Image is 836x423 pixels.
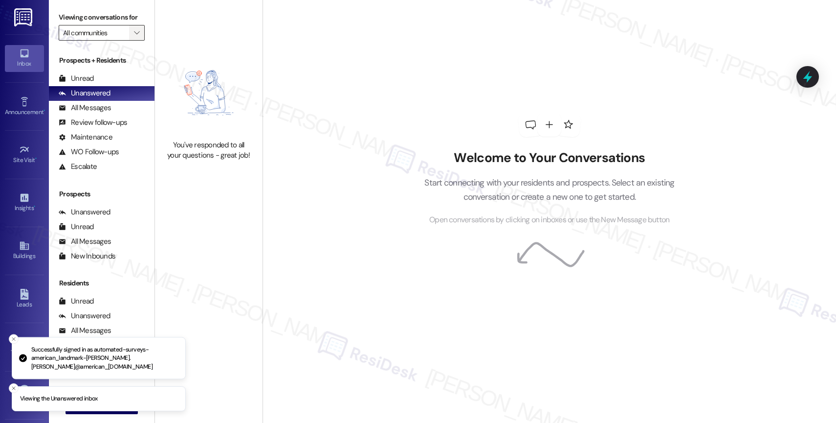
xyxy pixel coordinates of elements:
[20,395,98,403] p: Viewing the Unanswered inbox
[59,296,94,306] div: Unread
[134,29,139,37] i: 
[59,251,115,261] div: New Inbounds
[5,334,44,360] a: Templates •
[9,383,19,393] button: Close toast
[59,10,145,25] label: Viewing conversations for
[5,45,44,71] a: Inbox
[49,189,154,199] div: Prospects
[59,162,97,172] div: Escalate
[5,189,44,216] a: Insights •
[59,222,94,232] div: Unread
[5,382,44,408] a: Account
[59,311,110,321] div: Unanswered
[63,25,129,41] input: All communities
[5,141,44,168] a: Site Visit •
[59,207,110,217] div: Unanswered
[166,50,252,135] img: empty-state
[35,155,37,162] span: •
[49,55,154,66] div: Prospects + Residents
[59,326,111,336] div: All Messages
[5,286,44,312] a: Leads
[9,334,19,344] button: Close toast
[59,132,112,142] div: Maintenance
[166,140,252,161] div: You've responded to all your questions - great job!
[59,117,127,128] div: Review follow-ups
[49,278,154,288] div: Residents
[59,73,94,84] div: Unread
[44,107,45,114] span: •
[5,237,44,264] a: Buildings
[59,147,119,157] div: WO Follow-ups
[31,345,177,371] p: Successfully signed in as automated-surveys-american_landmark-[PERSON_NAME].[PERSON_NAME]@america...
[34,203,35,210] span: •
[59,103,111,113] div: All Messages
[410,176,689,204] p: Start connecting with your residents and prospects. Select an existing conversation or create a n...
[59,236,111,247] div: All Messages
[410,150,689,166] h2: Welcome to Your Conversations
[59,88,110,98] div: Unanswered
[429,214,669,226] span: Open conversations by clicking on inboxes or use the New Message button
[14,8,34,26] img: ResiDesk Logo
